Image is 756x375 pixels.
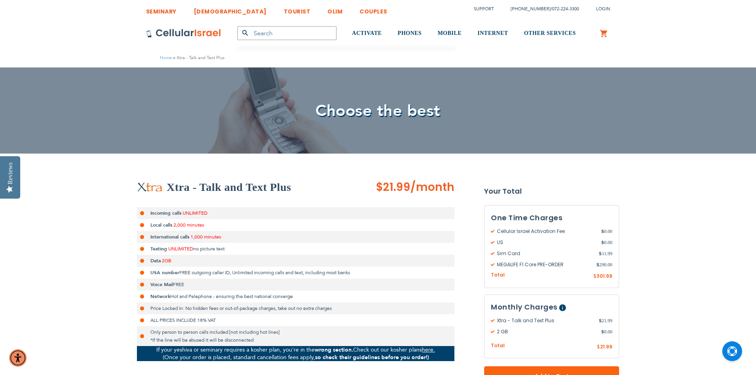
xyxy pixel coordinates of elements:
[552,6,579,12] a: 072-224-3300
[150,234,189,240] strong: International calls
[593,273,596,280] span: $
[474,6,494,12] a: Support
[194,2,267,17] a: [DEMOGRAPHIC_DATA]
[179,269,350,276] span: FREE outgoing caller ID, Unlimited incoming calls and text, including most banks
[162,258,171,264] span: 2GB
[398,30,422,36] span: PHONES
[601,328,604,335] span: $
[596,261,612,268] span: 290.00
[170,293,293,300] span: Hot and Pelephone - ensuring the best national converge
[491,328,601,335] span: 2 GB
[601,239,604,246] span: $
[237,26,337,40] input: Search
[491,317,599,324] span: Xtra - Talk and Text Plus
[477,30,508,36] span: INTERNET
[360,2,387,17] a: COUPLES
[601,228,612,235] span: 0.00
[484,185,619,197] strong: Your Total
[168,246,193,252] span: UNLIMITED
[315,354,429,361] strong: so check their guidelines before you order!)
[422,346,435,354] a: here.
[160,55,172,61] a: Home
[137,326,454,346] li: Only person to person calls included [not including hot lines] *If the line will be abused it wil...
[410,179,454,195] span: /month
[315,346,353,354] strong: wrong section.
[150,269,179,276] strong: USA number
[503,3,579,15] li: /
[600,343,612,350] span: 21.99
[597,344,600,351] span: $
[137,346,454,361] p: If your yeshiva or seminary requires a kosher plan, you’re in the Check out our kosher plans (Onc...
[491,302,558,312] span: Monthly Charges
[193,246,225,252] span: no picture text
[173,281,184,288] span: FREE
[596,6,610,12] span: Login
[596,261,599,268] span: $
[599,317,612,324] span: 21.99
[601,228,604,235] span: $
[491,239,601,246] span: US
[511,6,550,12] a: [PHONE_NUMBER]
[150,222,172,228] strong: Local calls
[172,54,225,62] li: Xtra - Talk and Text Plus
[327,2,342,17] a: OLIM
[524,30,576,36] span: OTHER SERVICES
[438,19,462,48] a: MOBILE
[7,162,14,184] div: Reviews
[150,258,161,264] strong: Data
[596,273,612,279] span: 301.99
[491,250,599,257] span: Sim Card
[150,281,173,288] strong: Voice Mail
[352,19,382,48] a: ACTIVATE
[9,349,27,367] div: Accessibility Menu
[183,210,208,216] span: UNLIMITED
[315,100,441,122] span: Choose the best
[559,304,566,311] span: Help
[137,182,163,192] img: Xtra - Talk and Text Plus
[601,239,612,246] span: 0.00
[150,293,170,300] strong: Network
[146,29,221,38] img: Cellular Israel Logo
[599,317,602,324] span: $
[491,212,612,224] h3: One Time Charges
[599,250,612,257] span: 11.99
[352,30,382,36] span: ACTIVATE
[491,228,601,235] span: Cellular Israel Activation Fee
[491,271,505,279] span: Total
[150,246,167,252] strong: Texting
[491,261,596,268] span: MEGALIFE F1 Core PRE-ORDER
[438,30,462,36] span: MOBILE
[398,19,422,48] a: PHONES
[173,222,204,228] span: 2,000 minutes
[137,314,454,326] li: ALL PRICES INCLUDE 18% VAT
[150,210,181,216] strong: Incoming calls
[477,19,508,48] a: INTERNET
[190,234,221,240] span: 1,000 minutes
[146,2,177,17] a: SEMINARY
[137,302,454,314] li: Price Locked In: No hidden fees or out-of-package charges, take out no extra charges
[524,19,576,48] a: OTHER SERVICES
[167,179,291,195] h2: Xtra - Talk and Text Plus
[601,328,612,335] span: 0.00
[599,250,602,257] span: $
[284,2,311,17] a: TOURIST
[376,179,410,195] span: $21.99
[491,342,505,350] span: Total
